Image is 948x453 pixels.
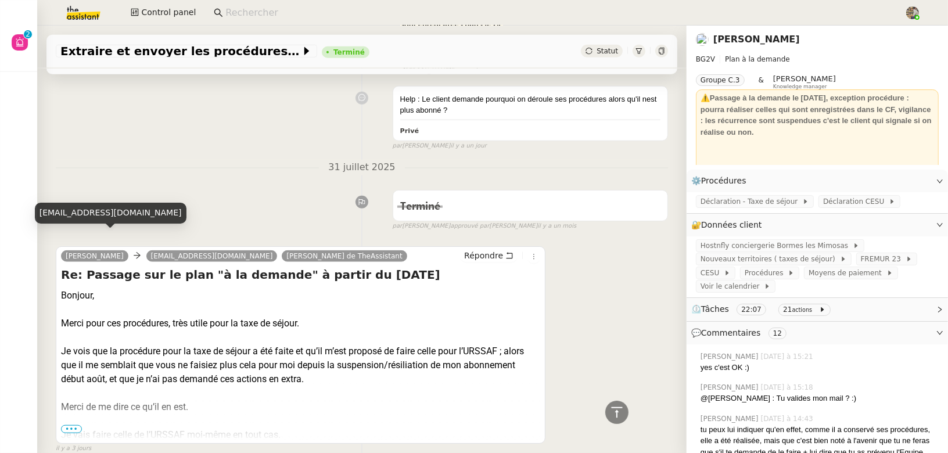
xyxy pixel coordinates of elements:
[701,196,802,207] span: Déclaration - Taxe de séjour
[792,307,813,313] small: actions
[61,267,540,283] h4: Re: Passage sur le plan "à la demande" à partir du [DATE]
[400,127,419,135] b: Privé
[61,425,82,433] span: •••
[701,253,840,265] span: Nouveaux territoires ( taxes de séjour)
[319,160,404,175] span: 31 juillet 2025
[400,94,660,116] div: Help : Le client demande pourquoi on déroule ses procédures alors qu'il nest plus abonné ?
[687,298,948,321] div: ⏲️Tâches 22:07 21actions
[701,351,761,362] span: [PERSON_NAME]
[282,251,407,261] a: [PERSON_NAME] de TheAssistant
[701,160,934,172] div: ___________
[759,74,764,89] span: &
[773,74,836,89] app-user-label: Knowledge manager
[460,249,518,262] button: Répondre
[691,174,752,188] span: ⚙️
[773,74,836,83] span: [PERSON_NAME]
[393,141,403,151] span: par
[61,251,128,261] a: [PERSON_NAME]
[761,414,816,424] span: [DATE] à 14:43
[713,34,800,45] a: [PERSON_NAME]
[769,328,787,339] nz-tag: 12
[696,33,709,46] img: users%2F5wb7CaiUE6dOiPeaRcV8Mw5TCrI3%2Favatar%2F81010312-bfeb-45f9-b06f-91faae72560a
[393,66,487,76] small: [PERSON_NAME]
[773,84,827,90] span: Knowledge manager
[597,47,618,55] span: Statut
[393,221,577,231] small: [PERSON_NAME] [PERSON_NAME]
[61,400,540,414] div: Merci de me dire ce qu’il en est.
[225,5,893,21] input: Rechercher
[701,267,724,279] span: CESU
[61,344,540,386] div: Je vois que la procédure pour la taxe de séjour a été faite et qu’il m’est proposé de faire celle...
[450,141,486,151] span: il y a un jour
[400,202,440,212] span: Terminé
[701,393,939,404] div: @[PERSON_NAME] : Tu valides mon mail ? :)
[761,382,816,393] span: [DATE] à 15:18
[691,328,791,337] span: 💬
[687,170,948,192] div: ⚙️Procédures
[906,6,919,19] img: 388bd129-7e3b-4cb1-84b4-92a3d763e9b7
[393,221,403,231] span: par
[696,55,715,63] span: BG2V
[737,304,766,315] nz-tag: 22:07
[35,203,186,223] div: [EMAIL_ADDRESS][DOMAIN_NAME]
[701,220,762,229] span: Données client
[687,214,948,236] div: 🔐Données client
[124,5,203,21] button: Control panel
[61,317,540,330] div: Merci pour ces procédures, très utile pour la taxe de séjour.
[701,281,764,292] span: Voir le calendrier
[61,428,540,442] div: Je vais faire celle de l’URSSAF moi-même en tout cas.
[687,322,948,344] div: 💬Commentaires 12
[861,253,906,265] span: FREMUR 23
[823,196,889,207] span: Déclaration CESU
[151,252,273,260] span: [EMAIL_ADDRESS][DOMAIN_NAME]
[24,30,32,38] nz-badge-sup: 2
[393,66,403,76] span: par
[141,6,196,19] span: Control panel
[464,250,503,261] span: Répondre
[725,55,790,63] span: Plan à la demande
[809,267,886,279] span: Moyens de paiement
[696,74,745,86] nz-tag: Groupe C.3
[701,176,746,185] span: Procédures
[450,221,489,231] span: approuvé par
[333,49,365,56] div: Terminé
[60,45,301,57] span: Extraire et envoyer les procédures actives
[761,351,816,362] span: [DATE] à 15:21
[745,267,788,279] span: Procédures
[783,305,792,314] span: 21
[701,240,853,251] span: Hostnfly conciergerie Bormes les Mimosas
[393,141,487,151] small: [PERSON_NAME]
[537,221,576,231] span: il y a un mois
[701,304,729,314] span: Tâches
[701,382,761,393] span: [PERSON_NAME]
[691,218,767,232] span: 🔐
[701,362,939,373] div: yes c'est OK :)
[691,304,835,314] span: ⏲️
[701,94,932,136] strong: ⚠️Passage à la demande le [DATE], exception procédure : pourra réaliser celles qui sont enregistr...
[450,66,486,76] span: il y a un jour
[61,289,540,303] div: Bonjour,
[701,414,761,424] span: [PERSON_NAME]
[26,30,30,41] p: 2
[701,328,760,337] span: Commentaires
